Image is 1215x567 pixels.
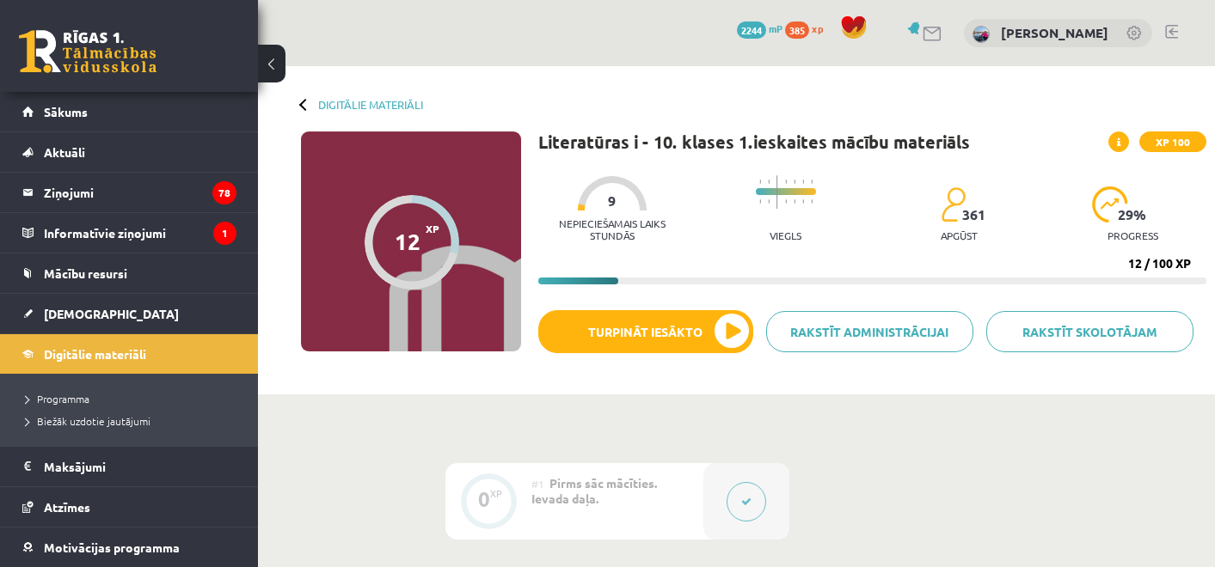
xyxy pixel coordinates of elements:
[986,311,1194,352] a: Rakstīt skolotājam
[22,213,236,253] a: Informatīvie ziņojumi1
[768,180,770,184] img: icon-short-line-57e1e144782c952c97e751825c79c345078a6d821885a25fce030b3d8c18986b.svg
[973,26,990,43] img: Polina Jeluškina
[608,193,616,209] span: 9
[785,180,787,184] img: icon-short-line-57e1e144782c952c97e751825c79c345078a6d821885a25fce030b3d8c18986b.svg
[941,229,978,241] p: apgūst
[478,491,490,507] div: 0
[737,21,782,35] a: 2244 mP
[44,213,236,253] legend: Informatīvie ziņojumi
[44,306,179,321] span: [DEMOGRAPHIC_DATA]
[22,294,236,333] a: [DEMOGRAPHIC_DATA]
[44,265,127,281] span: Mācību resursi
[759,199,761,204] img: icon-short-line-57e1e144782c952c97e751825c79c345078a6d821885a25fce030b3d8c18986b.svg
[538,131,970,152] h1: Literatūras i - 10. klases 1.ieskaites mācību materiāls
[802,199,804,204] img: icon-short-line-57e1e144782c952c97e751825c79c345078a6d821885a25fce030b3d8c18986b.svg
[962,207,985,223] span: 361
[1118,207,1147,223] span: 29 %
[1139,131,1206,152] span: XP 100
[44,499,90,515] span: Atzīmes
[812,21,823,35] span: xp
[759,180,761,184] img: icon-short-line-57e1e144782c952c97e751825c79c345078a6d821885a25fce030b3d8c18986b.svg
[22,487,236,527] a: Atzīmes
[213,222,236,245] i: 1
[22,527,236,567] a: Motivācijas programma
[538,310,753,353] button: Turpināt iesākto
[1001,24,1108,41] a: [PERSON_NAME]
[802,180,804,184] img: icon-short-line-57e1e144782c952c97e751825c79c345078a6d821885a25fce030b3d8c18986b.svg
[26,413,241,429] a: Biežāk uzdotie jautājumi
[44,104,88,119] span: Sākums
[44,447,236,486] legend: Maksājumi
[22,92,236,131] a: Sākums
[794,180,795,184] img: icon-short-line-57e1e144782c952c97e751825c79c345078a6d821885a25fce030b3d8c18986b.svg
[22,447,236,486] a: Maksājumi
[785,21,809,39] span: 385
[318,98,423,111] a: Digitālie materiāli
[811,199,813,204] img: icon-short-line-57e1e144782c952c97e751825c79c345078a6d821885a25fce030b3d8c18986b.svg
[26,414,150,428] span: Biežāk uzdotie jautājumi
[26,391,241,406] a: Programma
[785,199,787,204] img: icon-short-line-57e1e144782c952c97e751825c79c345078a6d821885a25fce030b3d8c18986b.svg
[1108,229,1158,241] p: progress
[44,173,236,212] legend: Ziņojumi
[22,173,236,212] a: Ziņojumi78
[941,186,966,223] img: students-c634bb4e5e11cddfef0936a35e636f08e4e9abd3cc4e673bd6f9a4125e45ecb1.svg
[22,132,236,172] a: Aktuāli
[794,199,795,204] img: icon-short-line-57e1e144782c952c97e751825c79c345078a6d821885a25fce030b3d8c18986b.svg
[19,30,156,73] a: Rīgas 1. Tālmācības vidusskola
[395,229,420,254] div: 12
[44,346,146,362] span: Digitālie materiāli
[1092,186,1129,223] img: icon-progress-161ccf0a02000e728c5f80fcf4c31c7af3da0e1684b2b1d7c360e028c24a22f1.svg
[538,217,686,241] p: Nepieciešamais laiks stundās
[768,199,770,204] img: icon-short-line-57e1e144782c952c97e751825c79c345078a6d821885a25fce030b3d8c18986b.svg
[737,21,766,39] span: 2244
[212,181,236,204] i: 78
[766,311,973,352] a: Rakstīt administrācijai
[426,223,439,235] span: XP
[44,540,180,555] span: Motivācijas programma
[22,334,236,374] a: Digitālie materiāli
[22,253,236,293] a: Mācību resursi
[531,477,544,491] span: #1
[785,21,831,35] a: 385 xp
[770,229,801,241] p: Viegls
[776,175,778,209] img: icon-long-line-d9ea69661e0d244f92f715978eff75569469978d946b2353a9bb055b3ed8787d.svg
[531,475,657,506] span: Pirms sāc mācīties. Ievada daļa.
[769,21,782,35] span: mP
[490,489,502,498] div: XP
[44,144,85,160] span: Aktuāli
[26,392,89,405] span: Programma
[811,180,813,184] img: icon-short-line-57e1e144782c952c97e751825c79c345078a6d821885a25fce030b3d8c18986b.svg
